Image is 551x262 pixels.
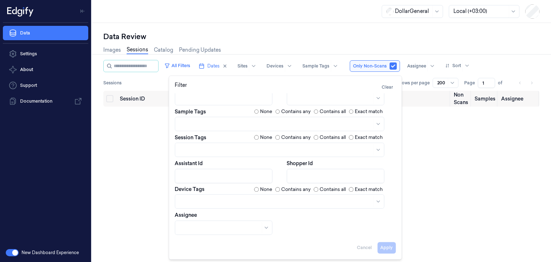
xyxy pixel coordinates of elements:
[260,186,272,193] label: None
[281,108,311,115] label: Contains any
[451,91,472,107] th: Non Scans
[379,81,396,93] button: Clear
[464,80,475,86] span: Page
[320,186,346,193] label: Contains all
[103,80,122,86] span: Sessions
[175,109,206,114] label: Sample Tags
[207,63,220,69] span: Dates
[161,60,193,71] button: All Filters
[498,91,540,107] th: Assignee
[175,212,197,219] label: Assignee
[281,134,311,141] label: Contains any
[106,95,113,102] button: Select all
[498,80,509,86] span: of
[320,108,346,115] label: Contains all
[175,81,396,93] div: Filter
[117,91,171,107] th: Session ID
[77,5,88,17] button: Toggle Navigation
[3,26,88,40] a: Data
[353,63,387,69] span: Only Non-Scans
[127,46,148,54] a: Sessions
[355,186,383,193] label: Exact match
[472,91,498,107] th: Samples
[355,134,383,141] label: Exact match
[320,134,346,141] label: Contains all
[260,134,272,141] label: None
[175,160,203,167] label: Assistant Id
[175,187,204,192] label: Device Tags
[3,94,88,108] a: Documentation
[281,186,311,193] label: Contains any
[175,135,206,140] label: Session Tags
[154,46,173,54] a: Catalog
[103,32,540,42] div: Data Review
[3,47,88,61] a: Settings
[287,160,313,167] label: Shopper Id
[260,108,272,115] label: None
[179,46,221,54] a: Pending Updates
[399,80,430,86] p: Rows per page
[515,78,537,88] nav: pagination
[3,62,88,77] button: About
[103,46,121,54] a: Images
[3,78,88,93] a: Support
[196,60,230,72] button: Dates
[355,108,383,115] label: Exact match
